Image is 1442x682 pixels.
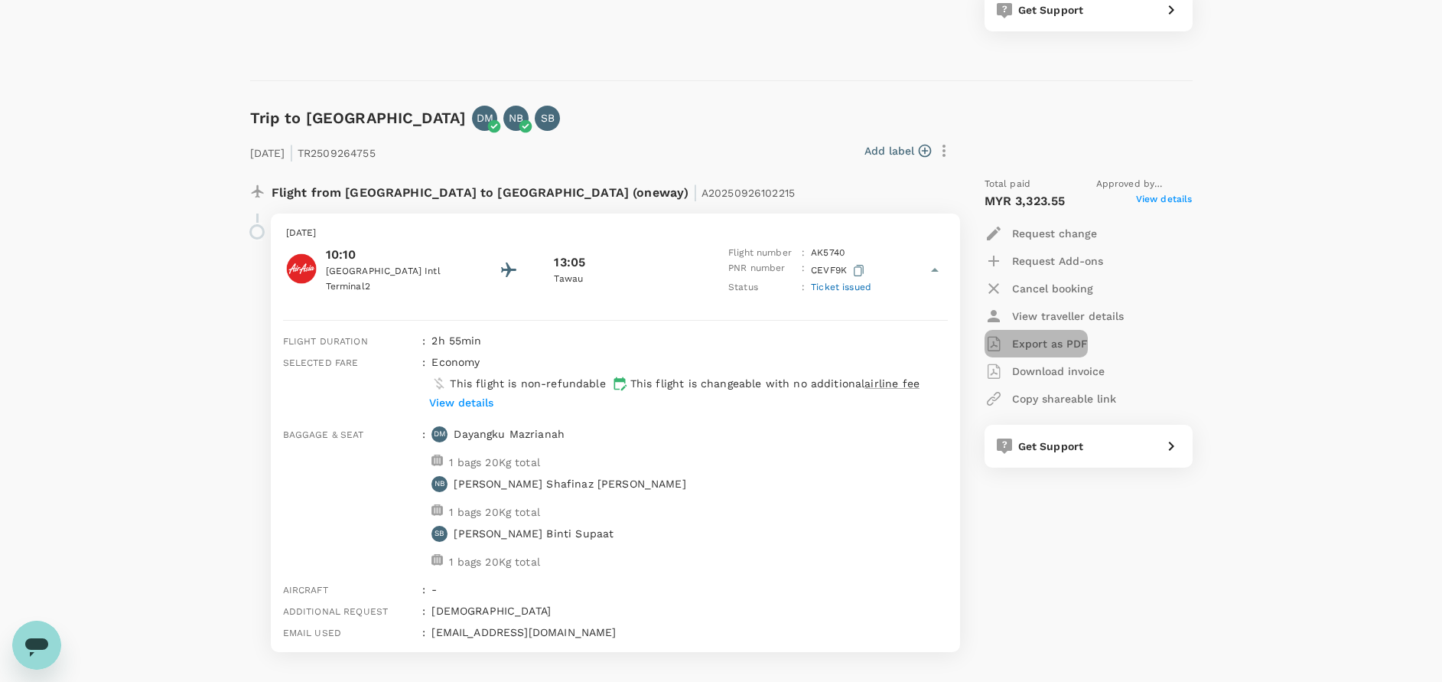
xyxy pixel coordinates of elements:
[250,137,376,165] p: [DATE] TR2509264755
[250,106,467,130] h6: Trip to [GEOGRAPHIC_DATA]
[454,476,685,491] p: [PERSON_NAME] Shafinaz [PERSON_NAME]
[864,377,920,390] span: airline fee
[416,348,425,420] div: :
[1012,253,1103,269] p: Request Add-ons
[425,391,497,414] button: View details
[1012,391,1116,406] p: Copy shareable link
[454,526,614,541] p: [PERSON_NAME] Binti Supaat
[283,628,342,638] span: Email used
[864,143,931,158] button: Add label
[425,576,947,597] div: -
[630,376,920,391] p: This flight is changeable with no additional
[435,528,444,539] p: SB
[728,261,796,280] p: PNR number
[289,142,294,163] span: |
[1012,308,1124,324] p: View traveller details
[416,327,425,348] div: :
[802,261,805,280] p: :
[985,177,1031,192] span: Total paid
[985,357,1105,385] button: Download invoice
[435,478,445,489] p: NB
[416,618,425,640] div: :
[454,426,565,442] p: Dayangku Mazrianah
[283,336,368,347] span: Flight duration
[554,253,585,272] p: 13:05
[693,181,698,203] span: |
[1012,281,1093,296] p: Cancel booking
[985,247,1103,275] button: Request Add-ons
[1018,440,1084,452] span: Get Support
[728,280,796,295] p: Status
[811,282,871,292] span: Ticket issued
[554,272,692,287] p: Tawau
[541,110,555,126] p: SB
[416,420,425,576] div: :
[272,177,796,204] p: Flight from [GEOGRAPHIC_DATA] to [GEOGRAPHIC_DATA] (oneway)
[1012,336,1088,351] p: Export as PDF
[449,504,540,520] p: 1 bags 20Kg total
[283,606,389,617] span: Additional request
[416,597,425,618] div: :
[326,279,464,295] p: Terminal 2
[434,429,446,439] p: DM
[286,226,945,241] p: [DATE]
[449,554,540,569] p: 1 bags 20Kg total
[326,246,464,264] p: 10:10
[985,330,1088,357] button: Export as PDF
[431,625,947,640] p: [EMAIL_ADDRESS][DOMAIN_NAME]
[509,110,523,126] p: NB
[1136,192,1193,210] span: View details
[431,455,443,466] img: baggage-icon
[450,376,605,391] p: This flight is non-refundable
[283,585,328,596] span: Aircraft
[802,280,805,295] p: :
[12,621,61,670] iframe: Button to launch messaging window
[811,246,845,261] p: AK 5740
[985,192,1066,210] p: MYR 3,323.55
[985,220,1097,247] button: Request change
[985,302,1124,330] button: View traveller details
[425,597,947,618] div: [DEMOGRAPHIC_DATA]
[477,110,493,126] p: DM
[449,455,540,470] p: 1 bags 20Kg total
[416,576,425,597] div: :
[286,253,317,284] img: AirAsia
[431,354,480,370] p: economy
[283,429,364,440] span: Baggage & seat
[431,333,947,348] p: 2h 55min
[985,275,1093,302] button: Cancel booking
[1012,226,1097,241] p: Request change
[1012,364,1105,379] p: Download invoice
[1096,177,1193,192] span: Approved by
[985,385,1116,413] button: Copy shareable link
[701,187,795,199] span: A20250926102215
[802,246,805,261] p: :
[728,246,796,261] p: Flight number
[429,395,493,410] p: View details
[1018,4,1084,16] span: Get Support
[431,504,443,516] img: baggage-icon
[326,264,464,279] p: [GEOGRAPHIC_DATA] Intl
[811,261,867,280] p: CEVF9K
[283,357,359,368] span: Selected fare
[431,554,443,566] img: baggage-icon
